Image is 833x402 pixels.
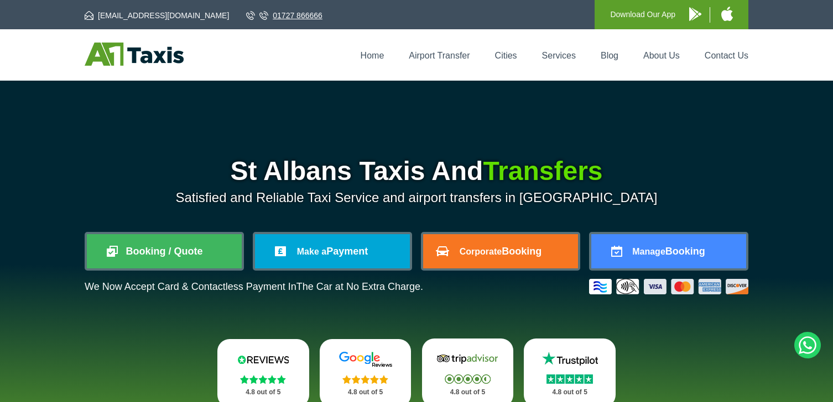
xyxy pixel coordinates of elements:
img: Google [332,351,399,368]
span: Manage [632,247,665,256]
p: Satisfied and Reliable Taxi Service and airport transfers in [GEOGRAPHIC_DATA] [85,190,748,205]
img: A1 Taxis St Albans LTD [85,43,184,66]
img: Stars [546,374,593,384]
span: The Car at No Extra Charge. [296,281,423,292]
img: Stars [445,374,491,384]
img: Reviews.io [230,351,296,368]
img: Credit And Debit Cards [589,279,748,294]
a: 01727 866666 [259,10,332,21]
a: About Us [643,51,680,60]
a: CorporateBooking [423,234,578,268]
img: Stars [240,375,286,384]
a: [EMAIL_ADDRESS][DOMAIN_NAME] [85,10,229,21]
a: Contact Us [705,51,748,60]
a: Cities [495,51,517,60]
span: Transfers [483,156,602,186]
a: Booking / Quote [87,234,242,268]
img: A1 Taxis Android App [689,7,701,21]
img: Stars [342,375,388,384]
p: 4.8 out of 5 [536,385,603,399]
p: 4.8 out of 5 [332,385,399,399]
a: Blog [601,51,618,60]
span: Make a [297,247,326,256]
a: 01727 866666 [246,10,346,21]
img: Trustpilot [537,351,603,367]
span: Corporate [460,247,502,256]
img: Tripadvisor [434,351,501,367]
img: A1 Taxis iPhone App [721,7,733,21]
h1: St Albans Taxis And [85,158,748,184]
a: ManageBooking [591,234,746,268]
p: 4.8 out of 5 [230,385,297,399]
a: Services [542,51,576,60]
a: Make aPayment [255,234,410,268]
p: 4.8 out of 5 [434,385,502,399]
p: Download Our App [610,8,675,22]
p: We Now Accept Card & Contactless Payment In [85,281,423,293]
a: Home [361,51,384,60]
a: Airport Transfer [409,51,470,60]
